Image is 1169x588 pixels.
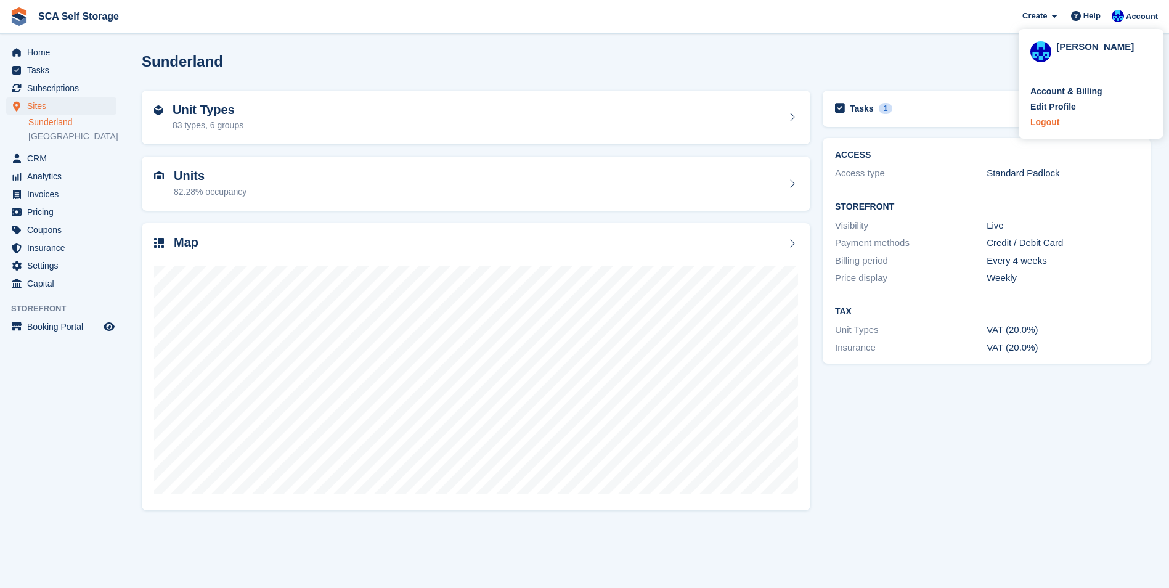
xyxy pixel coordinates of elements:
div: 1 [879,103,893,114]
div: Weekly [987,271,1138,285]
a: menu [6,168,116,185]
span: Tasks [27,62,101,79]
span: Insurance [27,239,101,256]
div: Payment methods [835,236,987,250]
div: Every 4 weeks [987,254,1138,268]
div: Account & Billing [1030,85,1102,98]
h2: Sunderland [142,53,223,70]
div: Logout [1030,116,1059,129]
span: Help [1083,10,1101,22]
a: [GEOGRAPHIC_DATA] [28,131,116,142]
h2: Map [174,235,198,250]
h2: Unit Types [173,103,243,117]
span: Create [1022,10,1047,22]
a: Preview store [102,319,116,334]
div: VAT (20.0%) [987,341,1138,355]
div: 82.28% occupancy [174,186,246,198]
a: menu [6,221,116,239]
span: Home [27,44,101,61]
img: stora-icon-8386f47178a22dfd0bd8f6a31ec36ba5ce8667c1dd55bd0f319d3a0aa187defe.svg [10,7,28,26]
a: menu [6,275,116,292]
div: Access type [835,166,987,181]
span: Settings [27,257,101,274]
div: [PERSON_NAME] [1056,40,1152,51]
span: Booking Portal [27,318,101,335]
a: menu [6,257,116,274]
span: Sites [27,97,101,115]
h2: Storefront [835,202,1138,212]
img: unit-type-icn-2b2737a686de81e16bb02015468b77c625bbabd49415b5ef34ead5e3b44a266d.svg [154,105,163,115]
span: CRM [27,150,101,167]
span: Account [1126,10,1158,23]
a: Edit Profile [1030,100,1152,113]
span: Pricing [27,203,101,221]
a: menu [6,80,116,97]
a: Sunderland [28,116,116,128]
h2: ACCESS [835,150,1138,160]
span: Coupons [27,221,101,239]
div: 83 types, 6 groups [173,119,243,132]
div: Credit / Debit Card [987,236,1138,250]
div: Billing period [835,254,987,268]
a: menu [6,44,116,61]
img: unit-icn-7be61d7bf1b0ce9d3e12c5938cc71ed9869f7b940bace4675aadf7bd6d80202e.svg [154,171,164,180]
a: Unit Types 83 types, 6 groups [142,91,810,145]
a: menu [6,239,116,256]
a: menu [6,150,116,167]
div: Visibility [835,219,987,233]
div: Insurance [835,341,987,355]
a: menu [6,318,116,335]
span: Analytics [27,168,101,185]
span: Storefront [11,303,123,315]
div: Price display [835,271,987,285]
a: menu [6,97,116,115]
div: Standard Padlock [987,166,1138,181]
a: SCA Self Storage [33,6,124,27]
a: menu [6,62,116,79]
img: map-icn-33ee37083ee616e46c38cad1a60f524a97daa1e2b2c8c0bc3eb3415660979fc1.svg [154,238,164,248]
div: Live [987,219,1138,233]
img: Kelly Neesham [1030,41,1051,62]
a: Map [142,223,810,511]
div: VAT (20.0%) [987,323,1138,337]
span: Capital [27,275,101,292]
h2: Tasks [850,103,874,114]
div: Unit Types [835,323,987,337]
a: menu [6,186,116,203]
h2: Tax [835,307,1138,317]
h2: Units [174,169,246,183]
a: menu [6,203,116,221]
div: Edit Profile [1030,100,1076,113]
span: Subscriptions [27,80,101,97]
a: Account & Billing [1030,85,1152,98]
a: Logout [1030,116,1152,129]
img: Kelly Neesham [1112,10,1124,22]
a: Units 82.28% occupancy [142,157,810,211]
span: Invoices [27,186,101,203]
